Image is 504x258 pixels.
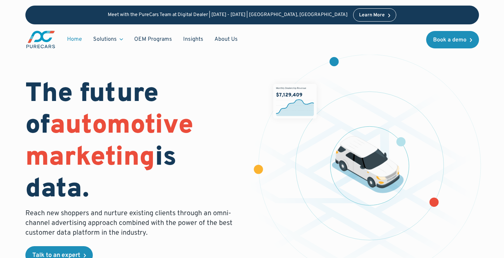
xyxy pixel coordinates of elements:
img: purecars logo [25,30,56,49]
img: illustration of a vehicle [332,136,404,193]
a: About Us [209,33,243,46]
div: Solutions [93,36,117,43]
p: Meet with the PureCars Team at Digital Dealer | [DATE] - [DATE] | [GEOGRAPHIC_DATA], [GEOGRAPHIC_... [108,12,348,18]
div: Solutions [88,33,129,46]
a: Learn More [353,8,396,22]
a: Home [62,33,88,46]
div: Book a demo [433,37,466,43]
div: Learn More [359,13,385,18]
p: Reach new shoppers and nurture existing clients through an omni-channel advertising approach comb... [25,209,237,238]
img: chart showing monthly dealership revenue of $7m [273,84,317,119]
a: Book a demo [426,31,479,48]
h1: The future of is data. [25,79,244,206]
a: Insights [178,33,209,46]
a: OEM Programs [129,33,178,46]
a: main [25,30,56,49]
span: automotive marketing [25,109,193,174]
